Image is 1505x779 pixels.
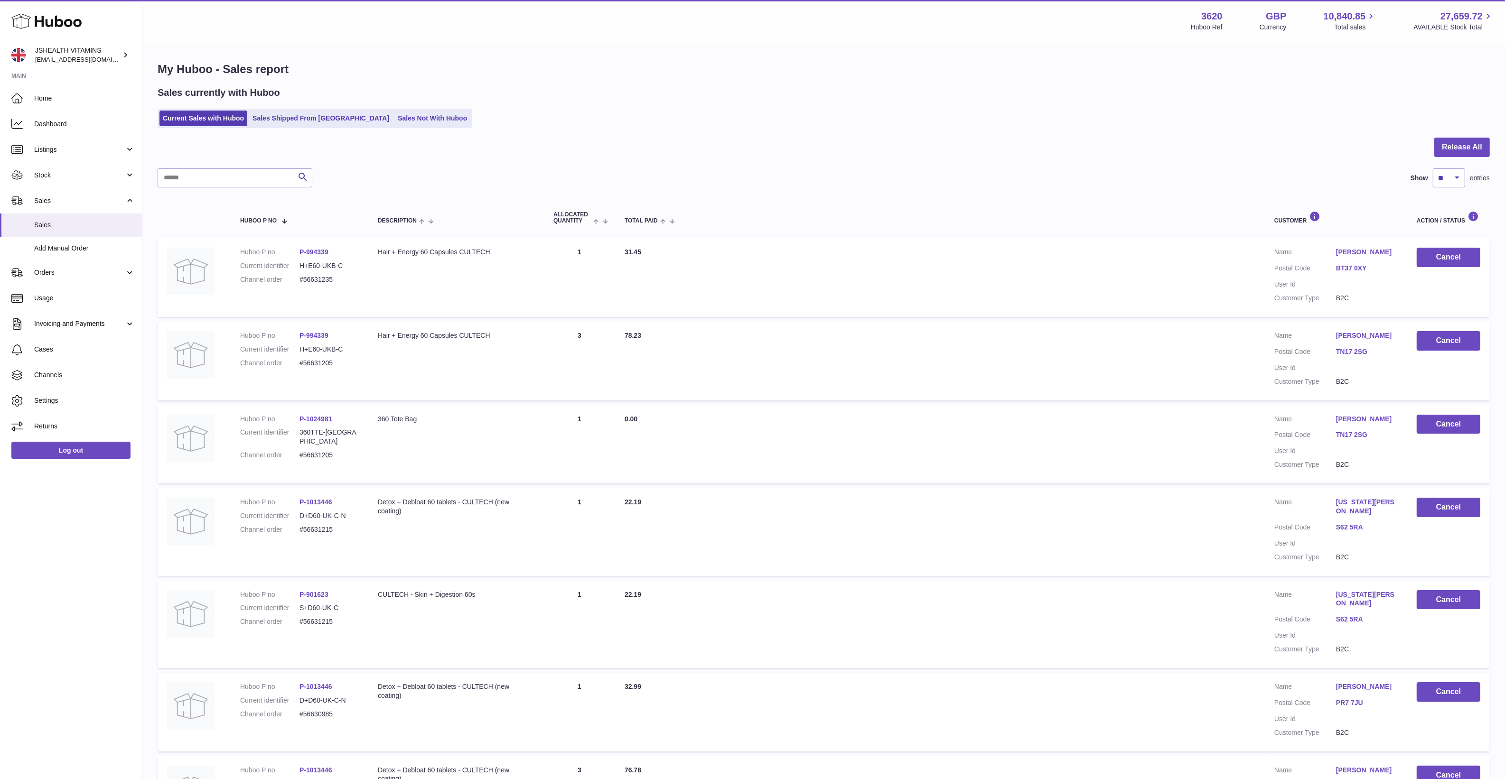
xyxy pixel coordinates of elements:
[1274,498,1336,518] dt: Name
[240,261,299,270] dt: Current identifier
[1470,174,1490,183] span: entries
[1274,363,1336,372] dt: User Id
[299,415,332,423] a: P-1024981
[1323,10,1365,23] span: 10,840.85
[1336,430,1398,439] a: TN17 2SG
[1336,698,1398,707] a: PR7 7JU
[299,498,332,506] a: P-1013446
[1201,10,1223,23] strong: 3620
[1440,10,1483,23] span: 27,659.72
[167,331,215,379] img: no-photo.jpg
[299,696,359,705] dd: D+D60-UK-C-N
[1274,728,1336,737] dt: Customer Type
[1274,331,1336,343] dt: Name
[1274,539,1336,548] dt: User Id
[1274,377,1336,386] dt: Customer Type
[625,683,641,690] span: 32.99
[1336,615,1398,624] a: S62 5RA
[1336,460,1398,469] dd: B2C
[1336,766,1398,775] a: [PERSON_NAME]
[1260,23,1287,32] div: Currency
[34,319,125,328] span: Invoicing and Payments
[299,710,359,719] dd: #56630985
[1336,645,1398,654] dd: B2C
[34,120,135,129] span: Dashboard
[167,248,215,295] img: no-photo.jpg
[1413,23,1494,32] span: AVAILABLE Stock Total
[240,696,299,705] dt: Current identifier
[1336,294,1398,303] dd: B2C
[34,268,125,277] span: Orders
[1417,248,1480,267] button: Cancel
[1274,460,1336,469] dt: Customer Type
[378,498,534,516] div: Detox + Debloat 60 tablets - CULTECH (new coating)
[240,766,299,775] dt: Huboo P no
[34,294,135,303] span: Usage
[1274,430,1336,442] dt: Postal Code
[1336,553,1398,562] dd: B2C
[1266,10,1286,23] strong: GBP
[1274,682,1336,694] dt: Name
[1417,211,1480,224] div: Action / Status
[34,221,135,230] span: Sales
[1336,377,1398,386] dd: B2C
[378,590,534,599] div: CULTECH - Skin + Digestion 60s
[1274,280,1336,289] dt: User Id
[240,345,299,354] dt: Current identifier
[1274,553,1336,562] dt: Customer Type
[34,196,125,205] span: Sales
[299,359,359,368] dd: #56631205
[1417,498,1480,517] button: Cancel
[299,345,359,354] dd: H+E60-UKB-C
[240,590,299,599] dt: Huboo P no
[1336,498,1398,516] a: [US_STATE][PERSON_NAME]
[34,94,135,103] span: Home
[1274,211,1398,224] div: Customer
[34,345,135,354] span: Cases
[240,275,299,284] dt: Channel order
[240,359,299,368] dt: Channel order
[299,766,332,774] a: P-1013446
[11,48,26,62] img: internalAdmin-3620@internal.huboo.com
[299,511,359,520] dd: D+D60-UK-C-N
[167,415,215,462] img: no-photo.jpg
[378,218,417,224] span: Description
[240,428,299,446] dt: Current identifier
[34,145,125,154] span: Listings
[299,683,332,690] a: P-1013446
[299,603,359,612] dd: S+D60-UK-C
[240,248,299,257] dt: Huboo P no
[1274,248,1336,259] dt: Name
[34,396,135,405] span: Settings
[1274,766,1336,777] dt: Name
[1274,714,1336,723] dt: User Id
[1417,415,1480,434] button: Cancel
[1411,174,1428,183] label: Show
[544,673,615,751] td: 1
[1336,264,1398,273] a: BT37 0XY
[299,617,359,626] dd: #56631215
[158,62,1490,77] h1: My Huboo - Sales report
[240,218,277,224] span: Huboo P no
[34,171,125,180] span: Stock
[35,46,121,64] div: JSHEALTH VITAMINS
[167,590,215,638] img: no-photo.jpg
[1336,347,1398,356] a: TN17 2SG
[299,275,359,284] dd: #56631235
[11,442,131,459] a: Log out
[625,498,641,506] span: 22.19
[625,332,641,339] span: 78.23
[378,248,534,257] div: Hair + Energy 60 Capsules CULTECH
[167,682,215,730] img: no-photo.jpg
[299,428,359,446] dd: 360TTE-[GEOGRAPHIC_DATA]
[240,415,299,424] dt: Huboo P no
[544,322,615,400] td: 3
[299,591,328,598] a: P-901623
[544,238,615,317] td: 1
[240,525,299,534] dt: Channel order
[240,603,299,612] dt: Current identifier
[1434,138,1490,157] button: Release All
[240,511,299,520] dt: Current identifier
[1417,331,1480,351] button: Cancel
[378,682,534,700] div: Detox + Debloat 60 tablets - CULTECH (new coating)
